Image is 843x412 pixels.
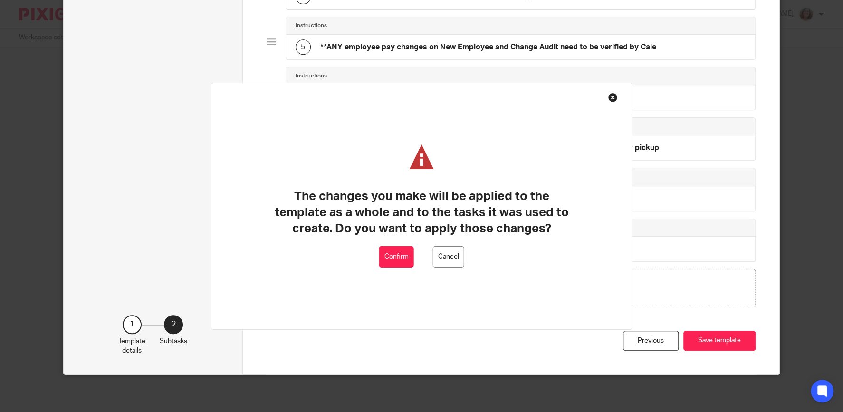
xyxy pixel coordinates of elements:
[296,22,327,29] h4: Instructions
[320,42,656,52] h4: **ANY employee pay changes on New Employee and Change Audit need to be verified by Cale
[296,72,327,80] h4: Instructions
[433,246,464,268] button: Cancel
[164,315,183,334] div: 2
[123,315,142,334] div: 1
[683,331,756,351] button: Save template
[623,331,679,351] div: Previous
[379,246,414,268] button: Confirm
[296,39,311,55] div: 5
[160,336,187,346] p: Subtasks
[118,336,145,356] p: Template details
[274,188,569,237] h1: The changes you make will be applied to the template as a whole and to the tasks it was used to c...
